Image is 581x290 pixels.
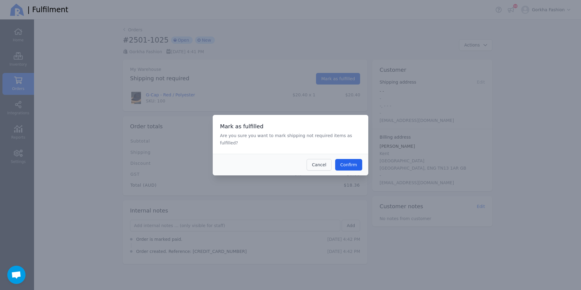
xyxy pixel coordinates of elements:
[335,159,362,171] button: Confirm
[7,266,26,284] div: Open chat
[312,162,326,167] span: Cancel
[340,162,357,167] span: Confirm
[27,5,68,15] span: | Fulfilment
[307,159,331,171] button: Cancel
[220,132,361,147] p: Are you sure you want to mark shipping not required items as fulfilled?
[220,122,361,131] h2: Mark as fulfilled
